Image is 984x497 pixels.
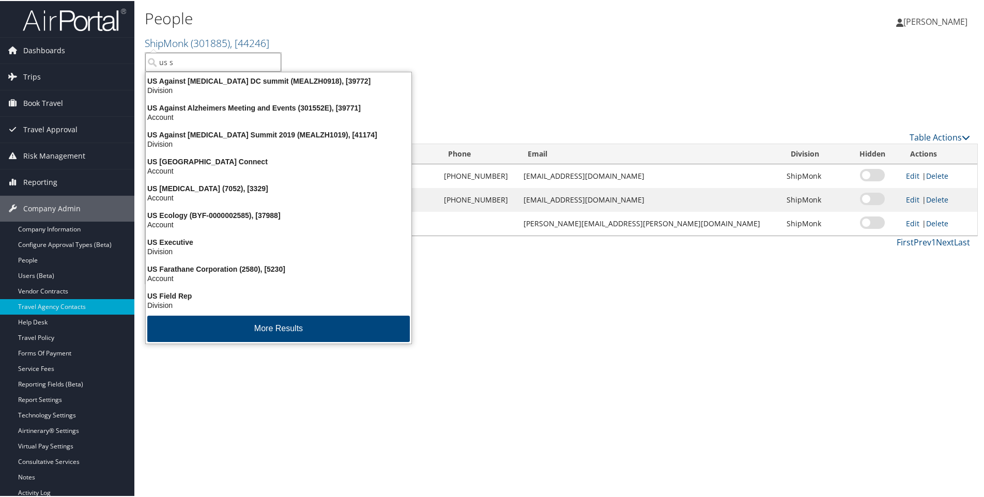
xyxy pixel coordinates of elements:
[230,35,269,49] span: , [ 44246 ]
[906,218,919,227] a: Edit
[140,183,418,192] div: US [MEDICAL_DATA] (7052), [3329]
[914,236,931,247] a: Prev
[901,163,977,187] td: |
[897,236,914,247] a: First
[901,211,977,235] td: |
[140,156,418,165] div: US [GEOGRAPHIC_DATA] Connect
[910,131,970,142] a: Table Actions
[954,236,970,247] a: Last
[23,195,81,221] span: Company Admin
[844,143,901,163] th: Hidden: activate to sort column ascending
[140,112,418,121] div: Account
[439,143,518,163] th: Phone
[23,37,65,63] span: Dashboards
[23,7,126,31] img: airportal-logo.png
[926,218,948,227] a: Delete
[23,63,41,89] span: Trips
[23,89,63,115] span: Book Travel
[936,236,954,247] a: Next
[926,170,948,180] a: Delete
[140,129,418,138] div: US Against [MEDICAL_DATA] Summit 2019 (MEALZH1019), [41174]
[140,165,418,175] div: Account
[439,187,518,211] td: [PHONE_NUMBER]
[145,35,269,49] a: ShipMonk
[140,210,418,219] div: US Ecology (BYF-0000002585), [37988]
[23,168,57,194] span: Reporting
[931,236,936,247] a: 1
[518,187,782,211] td: [EMAIL_ADDRESS][DOMAIN_NAME]
[518,211,782,235] td: [PERSON_NAME][EMAIL_ADDRESS][PERSON_NAME][DOMAIN_NAME]
[23,116,78,142] span: Travel Approval
[147,315,410,341] button: More Results
[781,143,843,163] th: Division: activate to sort column ascending
[903,15,967,26] span: [PERSON_NAME]
[140,246,418,255] div: Division
[145,52,281,71] input: Search Accounts
[518,163,782,187] td: [EMAIL_ADDRESS][DOMAIN_NAME]
[781,187,843,211] td: ShipMonk
[518,143,782,163] th: Email: activate to sort column ascending
[140,290,418,300] div: US Field Rep
[439,163,518,187] td: [PHONE_NUMBER]
[781,211,843,235] td: ShipMonk
[140,263,418,273] div: US Farathane Corporation (2580), [5230]
[140,102,418,112] div: US Against Alzheimers Meeting and Events (301552E), [39771]
[140,219,418,228] div: Account
[140,138,418,148] div: Division
[140,192,418,201] div: Account
[896,5,978,36] a: [PERSON_NAME]
[140,75,418,85] div: US Against [MEDICAL_DATA] DC summit (MEALZH0918), [39772]
[145,7,700,28] h1: People
[781,163,843,187] td: ShipMonk
[901,143,977,163] th: Actions
[906,170,919,180] a: Edit
[906,194,919,204] a: Edit
[140,273,418,282] div: Account
[191,35,230,49] span: ( 301885 )
[140,237,418,246] div: US Executive
[901,187,977,211] td: |
[23,142,85,168] span: Risk Management
[140,300,418,309] div: Division
[140,85,418,94] div: Division
[926,194,948,204] a: Delete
